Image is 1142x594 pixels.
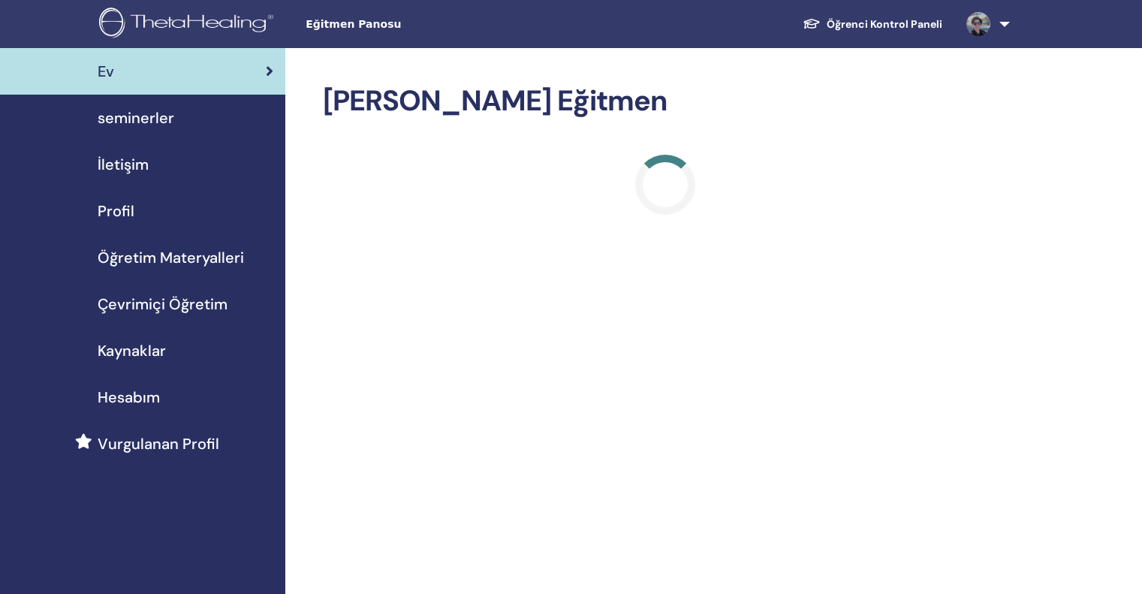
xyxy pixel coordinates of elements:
[98,386,160,409] span: Hesabım
[98,200,134,222] span: Profil
[803,17,821,30] img: graduation-cap-white.svg
[98,246,244,269] span: Öğretim Materyalleri
[98,293,227,315] span: Çevrimiçi Öğretim
[791,11,954,38] a: Öğrenci Kontrol Paneli
[99,8,279,41] img: logo.png
[98,433,219,455] span: Vurgulanan Profil
[98,107,174,129] span: seminerler
[98,153,149,176] span: İletişim
[966,12,990,36] img: default.jpg
[98,339,166,362] span: Kaynaklar
[98,60,114,83] span: Ev
[306,17,531,32] span: Eğitmen Panosu
[323,84,1007,119] h2: [PERSON_NAME] Eğitmen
